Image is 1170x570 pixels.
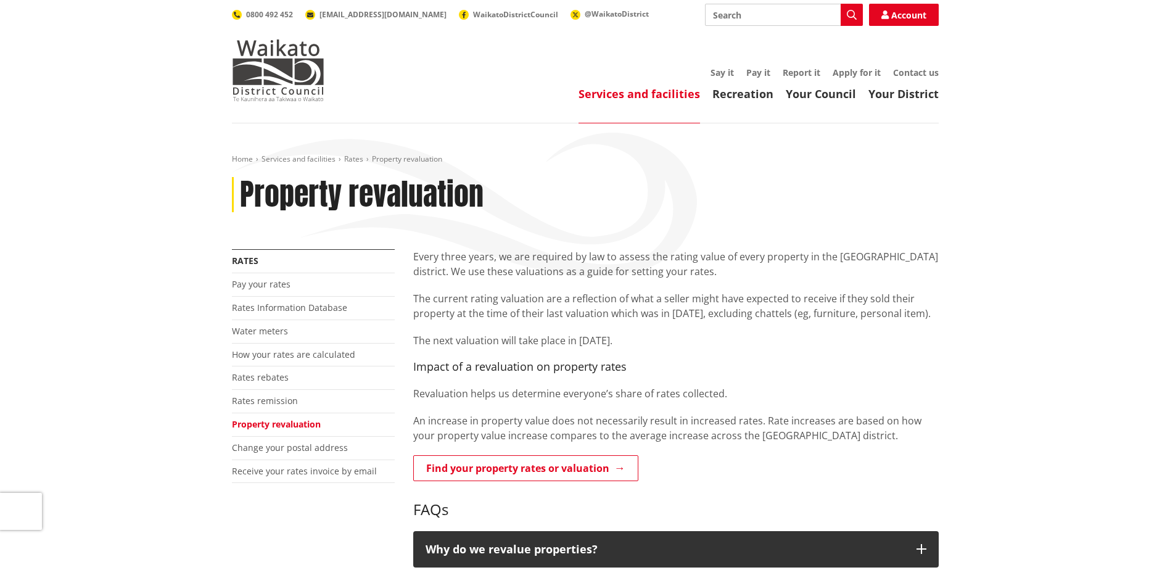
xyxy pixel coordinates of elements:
a: Property revaluation [232,418,321,430]
a: Services and facilities [262,154,336,164]
a: Rates rebates [232,371,289,383]
p: The next valuation will take place in [DATE]. [413,333,939,348]
span: @WaikatoDistrict [585,9,649,19]
a: Rates remission [232,395,298,407]
a: Your District [868,86,939,101]
a: Report it [783,67,820,78]
span: WaikatoDistrictCouncil [473,9,558,20]
a: @WaikatoDistrict [571,9,649,19]
a: Pay it [746,67,770,78]
p: Revaluation helps us determine everyone’s share of rates collected. [413,386,939,401]
a: Home [232,154,253,164]
img: Waikato District Council - Te Kaunihera aa Takiwaa o Waikato [232,39,324,101]
p: An increase in property value does not necessarily result in increased rates. Rate increases are ... [413,413,939,443]
input: Search input [705,4,863,26]
span: Property revaluation [372,154,442,164]
a: Say it [711,67,734,78]
a: Recreation [712,86,773,101]
h3: FAQs [413,483,939,519]
a: [EMAIL_ADDRESS][DOMAIN_NAME] [305,9,447,20]
button: Why do we revalue properties? [413,531,939,568]
a: Change your postal address [232,442,348,453]
a: Water meters [232,325,288,337]
a: Your Council [786,86,856,101]
a: WaikatoDistrictCouncil [459,9,558,20]
p: Why do we revalue properties? [426,543,904,556]
span: [EMAIL_ADDRESS][DOMAIN_NAME] [319,9,447,20]
a: Account [869,4,939,26]
a: Contact us [893,67,939,78]
a: Find your property rates or valuation [413,455,638,481]
a: Rates [344,154,363,164]
a: 0800 492 452 [232,9,293,20]
h4: Impact of a revaluation on property rates [413,360,939,374]
a: Receive your rates invoice by email [232,465,377,477]
a: Apply for it [833,67,881,78]
a: Pay your rates [232,278,290,290]
a: Rates Information Database [232,302,347,313]
p: Every three years, we are required by law to assess the rating value of every property in the [GE... [413,249,939,279]
a: Services and facilities [579,86,700,101]
a: How your rates are calculated [232,349,355,360]
h1: Property revaluation [240,177,484,213]
nav: breadcrumb [232,154,939,165]
p: The current rating valuation are a reflection of what a seller might have expected to receive if ... [413,291,939,321]
a: Rates [232,255,258,266]
span: 0800 492 452 [246,9,293,20]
